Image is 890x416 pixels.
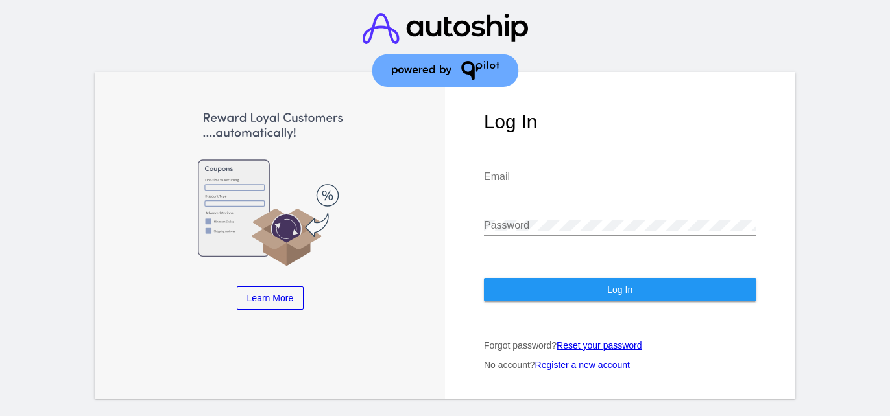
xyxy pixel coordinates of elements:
[237,286,304,310] a: Learn More
[134,111,407,267] img: Apply Coupons Automatically to Scheduled Orders with QPilot
[535,360,630,370] a: Register a new account
[484,360,756,370] p: No account?
[484,278,756,301] button: Log In
[484,171,756,183] input: Email
[484,111,756,133] h1: Log In
[484,340,756,351] p: Forgot password?
[557,340,642,351] a: Reset your password
[247,293,294,303] span: Learn More
[607,284,632,295] span: Log In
